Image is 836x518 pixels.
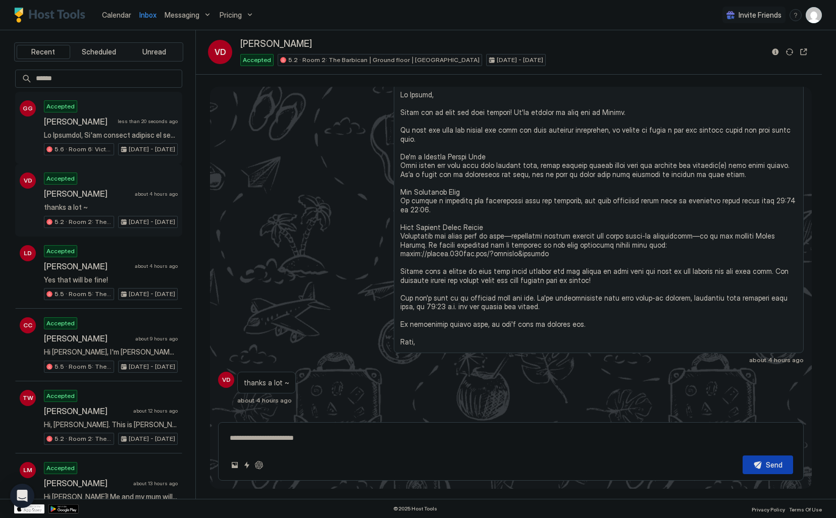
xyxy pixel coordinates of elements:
[133,480,178,487] span: about 13 hours ago
[769,46,781,58] button: Reservation information
[23,393,33,402] span: TW
[135,263,178,269] span: about 4 hours ago
[400,90,797,347] span: Lo Ipsumd, Sitam con ad elit sed doei tempori! Ut'la etdolor ma aliq eni ad Minimv. Qu nost exe u...
[723,414,792,424] div: Scheduled Messages
[55,434,112,443] span: 5.2 · Room 2: The Barbican | Ground floor | [GEOGRAPHIC_DATA]
[46,391,75,400] span: Accepted
[783,46,796,58] button: Sync reservation
[44,131,178,140] span: Lo Ipsumdol, Si'am consect adipisc el seddoei tem incididu! Utla etd mag ali enimadm ven'qu nost ...
[215,46,226,58] span: VD
[790,9,802,21] div: menu
[220,11,242,20] span: Pricing
[129,145,175,154] span: [DATE] - [DATE]
[798,46,810,58] button: Open reservation
[31,47,55,56] span: Recent
[229,459,241,471] button: Upload image
[240,38,312,50] span: [PERSON_NAME]
[222,375,231,384] span: VD
[55,290,112,299] span: 5.5 · Room 5: The BFI | [GEOGRAPHIC_DATA]
[24,249,32,258] span: LD
[237,396,292,404] span: about 4 hours ago
[139,10,156,20] a: Inbox
[10,484,34,508] div: Open Intercom Messenger
[14,42,183,62] div: tab-group
[129,434,175,443] span: [DATE] - [DATE]
[118,118,178,125] span: less than 20 seconds ago
[752,503,785,514] a: Privacy Policy
[127,45,181,59] button: Unread
[46,102,75,111] span: Accepted
[72,45,126,59] button: Scheduled
[44,420,178,429] span: Hi, [PERSON_NAME]. This is [PERSON_NAME], looking forward to have a short stay at your house. Tha...
[46,174,75,183] span: Accepted
[766,459,782,470] div: Send
[55,145,112,154] span: 5.6 · Room 6: Victoria Line | Loft room | [GEOGRAPHIC_DATA]
[241,459,253,471] button: Quick reply
[44,406,129,416] span: [PERSON_NAME]
[48,504,79,513] a: Google Play Store
[752,506,785,512] span: Privacy Policy
[806,7,822,23] div: User profile
[44,261,131,271] span: [PERSON_NAME]
[135,335,178,342] span: about 9 hours ago
[743,455,793,474] button: Send
[710,412,804,426] button: Scheduled Messages
[23,466,32,475] span: LM
[55,217,112,226] span: 5.2 · Room 2: The Barbican | Ground floor | [GEOGRAPHIC_DATA]
[23,321,32,330] span: CC
[749,356,804,364] span: about 4 hours ago
[17,45,70,59] button: Recent
[129,290,175,299] span: [DATE] - [DATE]
[789,503,822,514] a: Terms Of Use
[789,506,822,512] span: Terms Of Use
[393,505,437,512] span: © 2025 Host Tools
[739,11,781,20] span: Invite Friends
[102,10,131,20] a: Calendar
[44,117,114,127] span: [PERSON_NAME]
[44,203,178,212] span: thanks a lot ~
[44,492,178,501] span: Hi [PERSON_NAME]! Me and my mum will be visiting [GEOGRAPHIC_DATA] as an early birthday present f...
[82,47,116,56] span: Scheduled
[46,247,75,256] span: Accepted
[14,504,44,513] a: App Store
[14,8,90,23] a: Host Tools Logo
[102,11,131,19] span: Calendar
[44,275,178,284] span: Yes that will be fine!
[165,11,199,20] span: Messaging
[44,348,178,357] span: Hi [PERSON_NAME], I'm [PERSON_NAME], I'm super excited to explore [GEOGRAPHIC_DATA] with my partn...
[32,70,182,87] input: Input Field
[288,55,480,65] span: 5.2 · Room 2: The Barbican | Ground floor | [GEOGRAPHIC_DATA]
[44,478,129,488] span: [PERSON_NAME]
[129,362,175,371] span: [DATE] - [DATE]
[244,378,289,387] span: thanks a lot ~
[46,319,75,328] span: Accepted
[497,55,543,65] span: [DATE] - [DATE]
[55,362,112,371] span: 5.5 · Room 5: The BFI | [GEOGRAPHIC_DATA]
[135,191,178,197] span: about 4 hours ago
[253,459,265,471] button: ChatGPT Auto Reply
[133,408,178,414] span: about 12 hours ago
[46,464,75,473] span: Accepted
[139,11,156,19] span: Inbox
[243,55,271,65] span: Accepted
[142,47,166,56] span: Unread
[129,217,175,226] span: [DATE] - [DATE]
[24,176,32,185] span: VD
[23,104,33,113] span: GG
[44,189,131,199] span: [PERSON_NAME]
[44,333,131,343] span: [PERSON_NAME]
